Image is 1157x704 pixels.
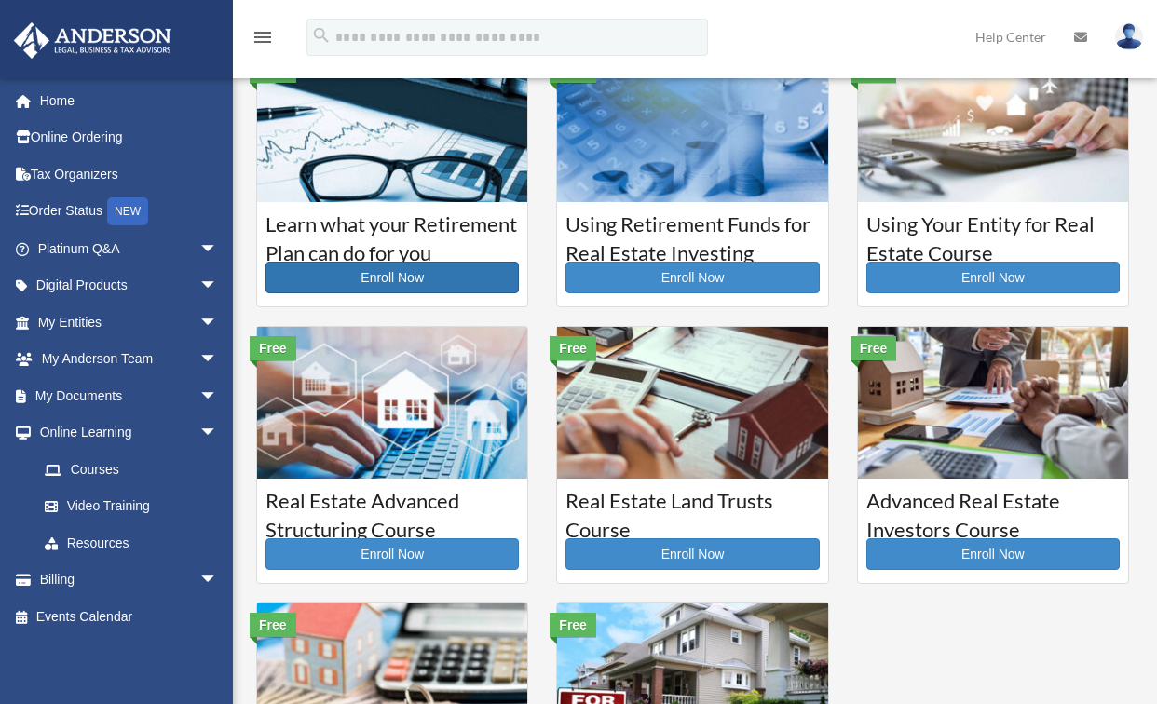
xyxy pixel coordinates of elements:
[866,210,1120,257] h3: Using Your Entity for Real Estate Course
[13,82,246,119] a: Home
[565,262,819,293] a: Enroll Now
[866,538,1120,570] a: Enroll Now
[13,267,246,305] a: Digital Productsarrow_drop_down
[13,414,246,452] a: Online Learningarrow_drop_down
[199,414,237,453] span: arrow_drop_down
[1115,23,1143,50] img: User Pic
[26,451,237,488] a: Courses
[851,59,897,83] div: Free
[199,230,237,268] span: arrow_drop_down
[13,377,246,414] a: My Documentsarrow_drop_down
[550,613,596,637] div: Free
[565,210,819,257] h3: Using Retirement Funds for Real Estate Investing Course
[8,22,177,59] img: Anderson Advisors Platinum Portal
[250,59,296,83] div: Free
[550,336,596,360] div: Free
[13,119,246,156] a: Online Ordering
[107,197,148,225] div: NEW
[265,262,519,293] a: Enroll Now
[252,26,274,48] i: menu
[866,487,1120,534] h3: Advanced Real Estate Investors Course
[199,562,237,600] span: arrow_drop_down
[851,336,897,360] div: Free
[265,210,519,257] h3: Learn what your Retirement Plan can do for you
[199,341,237,379] span: arrow_drop_down
[13,598,246,635] a: Events Calendar
[250,336,296,360] div: Free
[13,193,246,231] a: Order StatusNEW
[265,487,519,534] h3: Real Estate Advanced Structuring Course
[565,538,819,570] a: Enroll Now
[13,341,246,378] a: My Anderson Teamarrow_drop_down
[199,304,237,342] span: arrow_drop_down
[252,33,274,48] a: menu
[26,524,246,562] a: Resources
[565,487,819,534] h3: Real Estate Land Trusts Course
[311,25,332,46] i: search
[13,304,246,341] a: My Entitiesarrow_drop_down
[199,267,237,305] span: arrow_drop_down
[199,377,237,415] span: arrow_drop_down
[13,230,246,267] a: Platinum Q&Aarrow_drop_down
[866,262,1120,293] a: Enroll Now
[550,59,596,83] div: Free
[26,488,246,525] a: Video Training
[250,613,296,637] div: Free
[13,156,246,193] a: Tax Organizers
[13,562,246,599] a: Billingarrow_drop_down
[265,538,519,570] a: Enroll Now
